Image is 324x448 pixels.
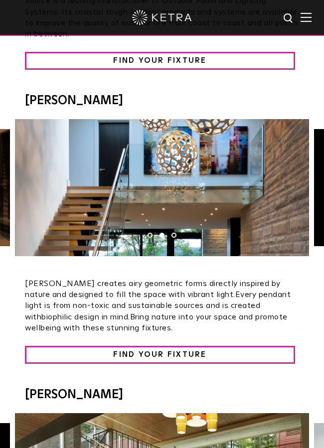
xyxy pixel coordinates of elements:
[283,12,295,25] img: search icon
[25,278,299,333] p: biophilic design in mind.
[25,346,295,364] a: FIND YOUR FIXTURE
[15,119,309,256] img: TruBridge_KetraReadySolutions-03.jpg
[25,389,299,401] h4: [PERSON_NAME]
[301,12,312,22] img: Hamburger%20Nav.svg
[25,291,291,320] span: Every pendant light is from non-toxic and sustainable sources and is created with
[25,95,299,107] h4: [PERSON_NAME]
[25,280,281,299] span: [PERSON_NAME] creates airy geometric forms directly inspired by nature and designed to fill the s...
[132,10,192,25] img: ketra-logo-2019-white
[25,52,295,70] a: FIND YOUR FIXTURE
[25,313,288,332] span: Bring nature into your space and promote wellbeing with these stunning fixtures.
